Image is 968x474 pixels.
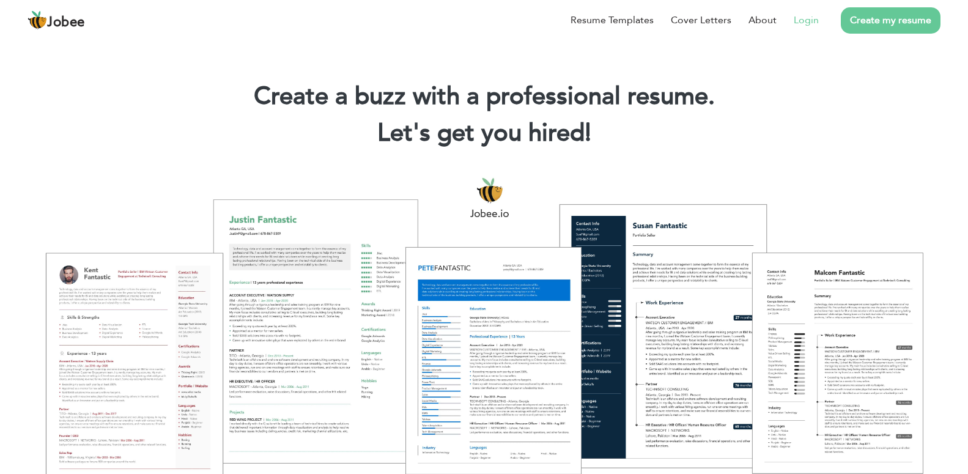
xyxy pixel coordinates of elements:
span: get you hired! [437,116,591,150]
img: jobee.io [28,10,47,30]
a: Login [794,13,819,28]
h1: Create a buzz with a professional resume. [18,81,950,113]
a: Cover Letters [671,13,731,28]
a: About [748,13,777,28]
h2: Let's [18,117,950,149]
a: Resume Templates [571,13,654,28]
span: | [585,116,591,150]
a: Jobee [28,10,85,30]
span: Jobee [47,16,85,29]
a: Create my resume [841,7,940,34]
